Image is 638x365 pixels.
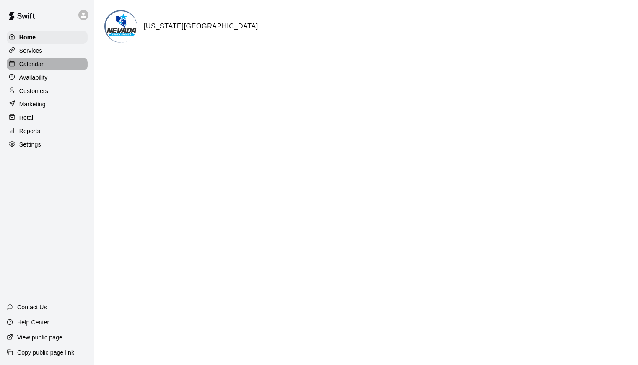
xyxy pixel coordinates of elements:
a: Customers [7,85,88,97]
p: Copy public page link [17,348,74,357]
p: Calendar [19,60,44,68]
a: Retail [7,111,88,124]
p: Availability [19,73,48,82]
p: Marketing [19,100,46,108]
p: Reports [19,127,40,135]
p: Services [19,46,42,55]
p: Retail [19,113,35,122]
h6: [US_STATE][GEOGRAPHIC_DATA] [144,21,258,32]
p: Home [19,33,36,41]
a: Marketing [7,98,88,111]
p: View public page [17,333,62,342]
a: Home [7,31,88,44]
p: Settings [19,140,41,149]
p: Customers [19,87,48,95]
a: Services [7,44,88,57]
p: Help Center [17,318,49,326]
a: Availability [7,71,88,84]
a: Calendar [7,58,88,70]
p: Contact Us [17,303,47,311]
a: Settings [7,138,88,151]
a: Reports [7,125,88,137]
img: Nevada Youth Sports Center logo [106,11,137,43]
